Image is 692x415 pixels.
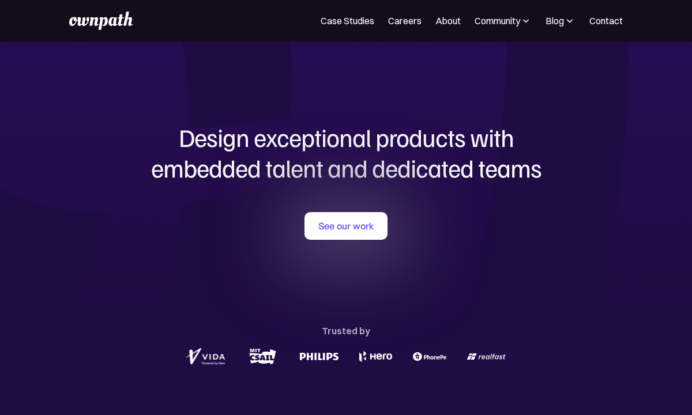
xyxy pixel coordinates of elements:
a: See our work [304,212,388,240]
a: Case Studies [321,14,374,28]
div: Blog [546,14,576,28]
a: About [435,14,461,28]
div: Blog [546,14,564,28]
h1: Design exceptional products with embedded talent and dedicated teams [69,122,623,183]
div: Trusted by [322,323,370,339]
a: Careers [388,14,422,28]
div: Community [475,14,532,28]
div: Community [475,14,520,28]
a: Contact [589,14,623,28]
